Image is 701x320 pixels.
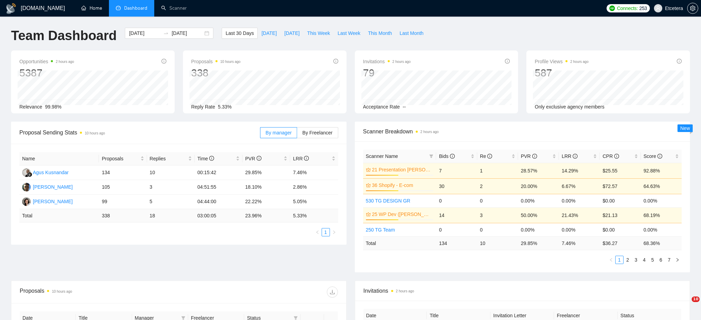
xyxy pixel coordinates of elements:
button: right [330,228,338,236]
span: Opportunities [19,57,74,66]
td: 338 [99,209,147,223]
a: AKAgus Kusnandar [22,169,69,175]
td: 68.36 % [641,236,682,250]
input: Start date [129,29,160,37]
time: 2 hours ago [56,60,74,64]
span: info-circle [677,59,682,64]
span: By manager [266,130,292,135]
span: Bids [439,153,454,159]
a: 25 WP Dev ([PERSON_NAME] B) [372,210,432,218]
time: 10 hours ago [220,60,240,64]
button: setting [687,3,698,14]
span: Only exclusive agency members [535,104,605,110]
td: 50.00% [518,207,559,223]
li: Next Page [673,256,682,264]
a: 1 [616,256,623,264]
button: right [673,256,682,264]
span: Connects: [617,4,638,12]
span: Reply Rate [191,104,215,110]
span: 10 [692,297,700,302]
img: AP [22,183,31,191]
td: 0.00% [559,223,600,236]
span: New [680,125,690,131]
td: 10 [147,166,195,180]
td: 99 [99,195,147,209]
td: 0.00% [641,194,682,207]
input: End date [172,29,203,37]
button: left [607,256,615,264]
td: 5.33 % [290,209,338,223]
td: 29.85% [242,166,290,180]
a: 2 [624,256,631,264]
span: left [609,258,613,262]
td: $0.00 [600,194,640,207]
button: [DATE] [280,28,303,39]
span: Last Week [338,29,360,37]
span: filter [428,151,435,161]
a: 6 [657,256,665,264]
button: [DATE] [258,28,280,39]
span: Re [480,153,492,159]
span: CPR [602,153,619,159]
span: 5.33% [218,104,232,110]
div: 5387 [19,66,74,79]
span: info-circle [304,156,309,161]
a: 4 [640,256,648,264]
span: LRR [293,156,309,161]
a: 21 Presentation [PERSON_NAME] [372,166,432,173]
span: Replies [150,155,187,162]
span: Invitations [363,57,411,66]
span: crown [366,212,371,217]
span: -- [403,104,406,110]
td: 18.10% [242,180,290,195]
td: 105 [99,180,147,195]
td: 21.43% [559,207,600,223]
a: 250 TG Team [366,227,395,233]
td: 5 [147,195,195,209]
td: $21.13 [600,207,640,223]
time: 10 hours ago [52,290,72,293]
td: 6.67% [559,178,600,194]
span: info-circle [657,154,662,159]
td: 03:00:05 [195,209,242,223]
span: info-circle [614,154,619,159]
td: 1 [477,163,518,178]
td: 29.85 % [518,236,559,250]
td: 23.96 % [242,209,290,223]
span: 253 [639,4,647,12]
time: 10 hours ago [85,131,105,135]
td: 0 [477,223,518,236]
img: upwork-logo.png [609,6,615,11]
time: 2 hours ago [421,130,439,134]
td: $25.55 [600,163,640,178]
td: 00:15:42 [195,166,242,180]
img: AK [22,168,31,177]
span: Last Month [399,29,423,37]
iframe: Intercom live chat [677,297,694,313]
span: info-circle [573,154,578,159]
div: Proposals [20,286,179,298]
span: info-circle [333,59,338,64]
span: Profile Views [535,57,589,66]
a: 5 [649,256,656,264]
time: 2 hours ago [393,60,411,64]
th: Replies [147,152,195,166]
td: 04:44:00 [195,195,242,209]
span: [DATE] [284,29,299,37]
th: Proposals [99,152,147,166]
th: Name [19,152,99,166]
button: This Week [303,28,334,39]
button: Last Month [396,28,427,39]
a: homeHome [81,5,102,11]
span: Time [197,156,214,161]
span: to [163,30,169,36]
td: 68.19% [641,207,682,223]
td: 18 [147,209,195,223]
td: 14.29% [559,163,600,178]
td: 5.05% [290,195,338,209]
li: 7 [665,256,673,264]
span: By Freelancer [302,130,332,135]
span: info-circle [505,59,510,64]
time: 2 hours ago [570,60,589,64]
span: left [315,230,320,234]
